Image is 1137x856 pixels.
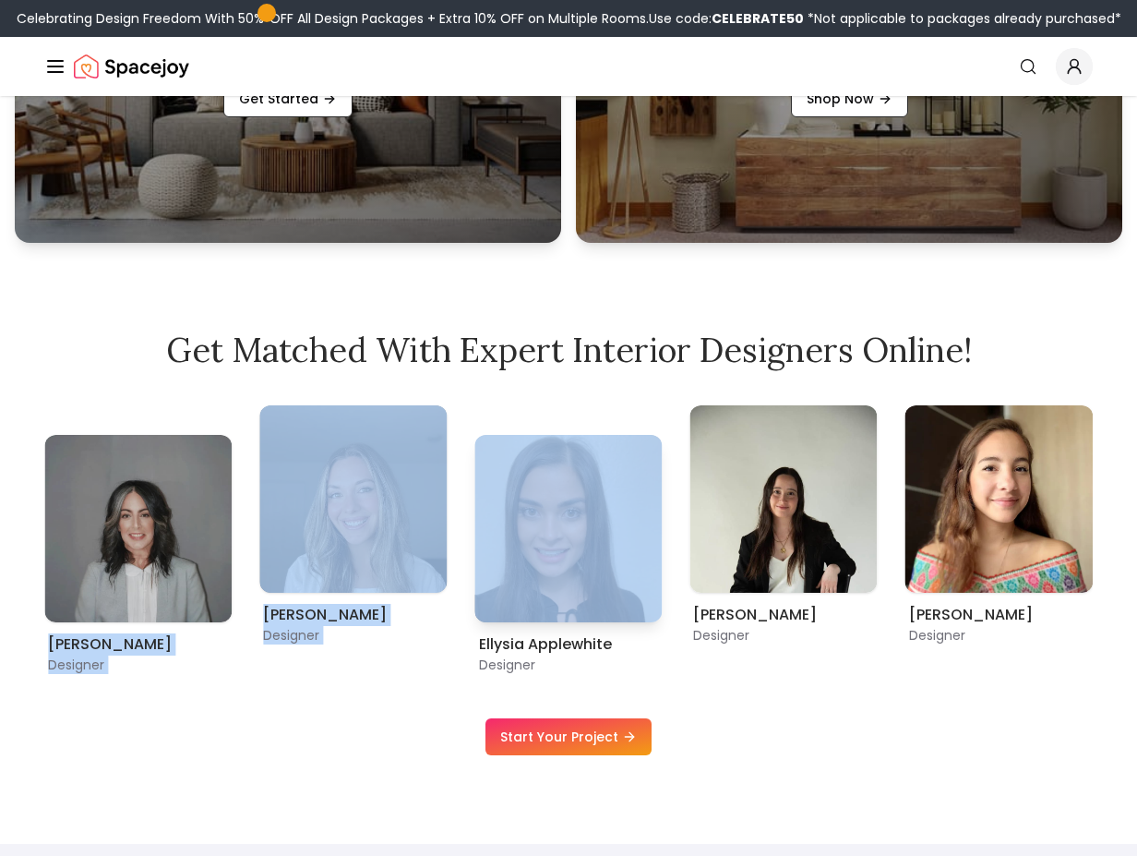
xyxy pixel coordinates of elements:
img: Spacejoy Logo [74,48,189,85]
h6: [PERSON_NAME] [694,604,874,626]
div: 8 / 9 [474,405,662,674]
p: Designer [909,626,1089,645]
div: 6 / 9 [44,405,232,674]
p: Designer [694,626,874,645]
div: Carousel [44,405,1093,674]
p: Designer [263,626,443,645]
span: Use code: [649,9,804,28]
div: 1 / 9 [905,405,1093,615]
h2: Get Matched with Expert Interior Designers Online! [44,332,1093,368]
img: Grazia Decanini [690,405,878,593]
img: Maria Castillero [905,405,1093,593]
span: *Not applicable to packages already purchased* [804,9,1121,28]
a: Start Your Project [485,718,652,755]
div: 7 / 9 [259,405,447,615]
img: Kaitlyn Zill [44,435,232,622]
p: Designer [478,656,658,674]
a: Get Started [223,80,353,117]
p: Designer [48,656,228,674]
h6: [PERSON_NAME] [48,633,228,656]
nav: Global [44,37,1093,96]
h6: Ellysia Applewhite [478,633,658,656]
h6: [PERSON_NAME] [263,604,443,626]
div: 9 / 9 [690,405,878,615]
h6: [PERSON_NAME] [909,604,1089,626]
a: Spacejoy [74,48,189,85]
div: Celebrating Design Freedom With 50% OFF All Design Packages + Extra 10% OFF on Multiple Rooms. [17,9,1121,28]
a: Shop Now [791,80,908,117]
b: CELEBRATE50 [712,9,804,28]
img: Ellysia Applewhite [474,435,662,622]
img: Sarah Nelson [259,405,447,593]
